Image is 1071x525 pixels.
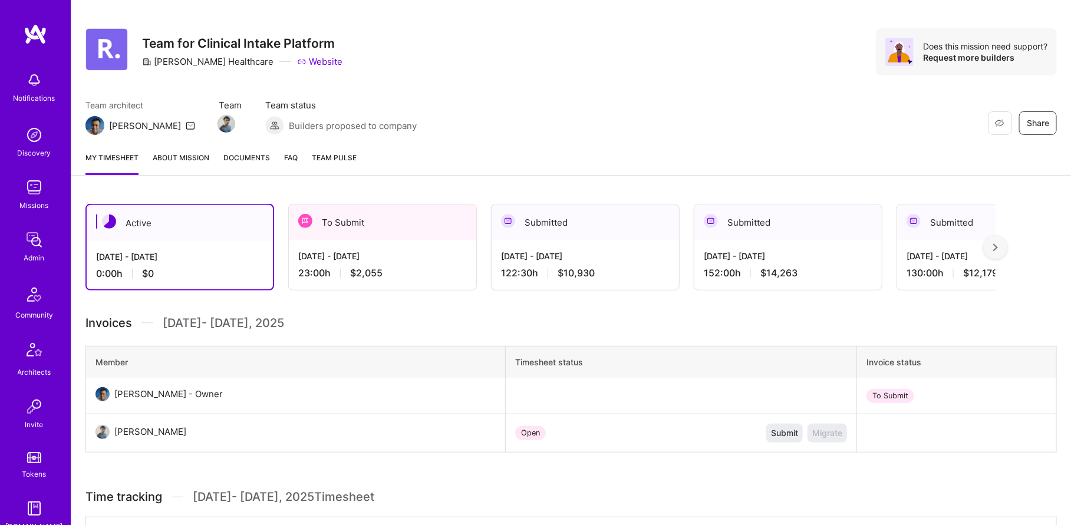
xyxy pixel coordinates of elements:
[1027,117,1049,129] span: Share
[218,115,235,133] img: Team Member Avatar
[760,267,798,279] span: $14,263
[505,346,856,378] th: Timesheet status
[885,38,914,66] img: Avatar
[114,425,186,439] div: [PERSON_NAME]
[766,424,803,443] button: Submit
[501,214,515,228] img: Submitted
[95,387,110,401] img: User Avatar
[515,426,546,440] div: Open
[15,309,53,321] div: Community
[141,314,153,332] img: Divider
[85,490,162,504] span: Time tracking
[501,267,670,279] div: 122:30 h
[704,267,872,279] div: 152:00 h
[312,151,357,175] a: Team Pulse
[142,57,151,67] i: icon CompanyGray
[142,55,273,68] div: [PERSON_NAME] Healthcare
[298,250,467,262] div: [DATE] - [DATE]
[24,252,45,264] div: Admin
[20,199,49,212] div: Missions
[186,121,195,130] i: icon Mail
[993,243,998,252] img: right
[102,214,116,229] img: Active
[18,366,51,378] div: Architects
[153,151,209,175] a: About Mission
[22,395,46,418] img: Invite
[312,153,357,162] span: Team Pulse
[193,490,374,504] span: [DATE] - [DATE] , 2025 Timesheet
[265,116,284,135] img: Builders proposed to company
[297,55,342,68] a: Website
[20,338,48,366] img: Architects
[163,314,284,332] span: [DATE] - [DATE] , 2025
[265,99,417,111] span: Team status
[857,346,1057,378] th: Invoice status
[219,99,242,111] span: Team
[14,92,55,104] div: Notifications
[223,151,270,164] span: Documents
[25,418,44,431] div: Invite
[96,268,263,280] div: 0:00 h
[298,214,312,228] img: To Submit
[350,267,383,279] span: $2,055
[95,425,110,439] img: User Avatar
[223,151,270,175] a: Documents
[22,497,46,520] img: guide book
[22,176,46,199] img: teamwork
[96,250,263,263] div: [DATE] - [DATE]
[995,118,1004,128] i: icon EyeClosed
[114,387,223,401] div: [PERSON_NAME] - Owner
[142,36,342,51] h3: Team for Clinical Intake Platform
[923,52,1047,63] div: Request more builders
[298,267,467,279] div: 23:00 h
[284,151,298,175] a: FAQ
[87,205,273,241] div: Active
[704,214,718,228] img: Submitted
[694,204,882,240] div: Submitted
[289,204,476,240] div: To Submit
[492,204,679,240] div: Submitted
[18,147,51,159] div: Discovery
[1019,111,1057,135] button: Share
[289,120,417,132] span: Builders proposed to company
[109,120,181,132] div: [PERSON_NAME]
[907,214,921,228] img: Submitted
[85,99,195,111] span: Team architect
[22,468,47,480] div: Tokens
[22,123,46,147] img: discovery
[771,427,798,439] span: Submit
[85,151,139,175] a: My timesheet
[501,250,670,262] div: [DATE] - [DATE]
[142,268,154,280] span: $0
[85,28,128,71] img: Company Logo
[85,314,132,332] span: Invoices
[963,267,998,279] span: $12,179
[86,346,506,378] th: Member
[22,68,46,92] img: bell
[22,228,46,252] img: admin teamwork
[704,250,872,262] div: [DATE] - [DATE]
[20,280,48,309] img: Community
[27,452,41,463] img: tokens
[85,116,104,135] img: Team Architect
[866,389,914,403] div: To Submit
[923,41,1047,52] div: Does this mission need support?
[558,267,595,279] span: $10,930
[24,24,47,45] img: logo
[219,114,234,134] a: Team Member Avatar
